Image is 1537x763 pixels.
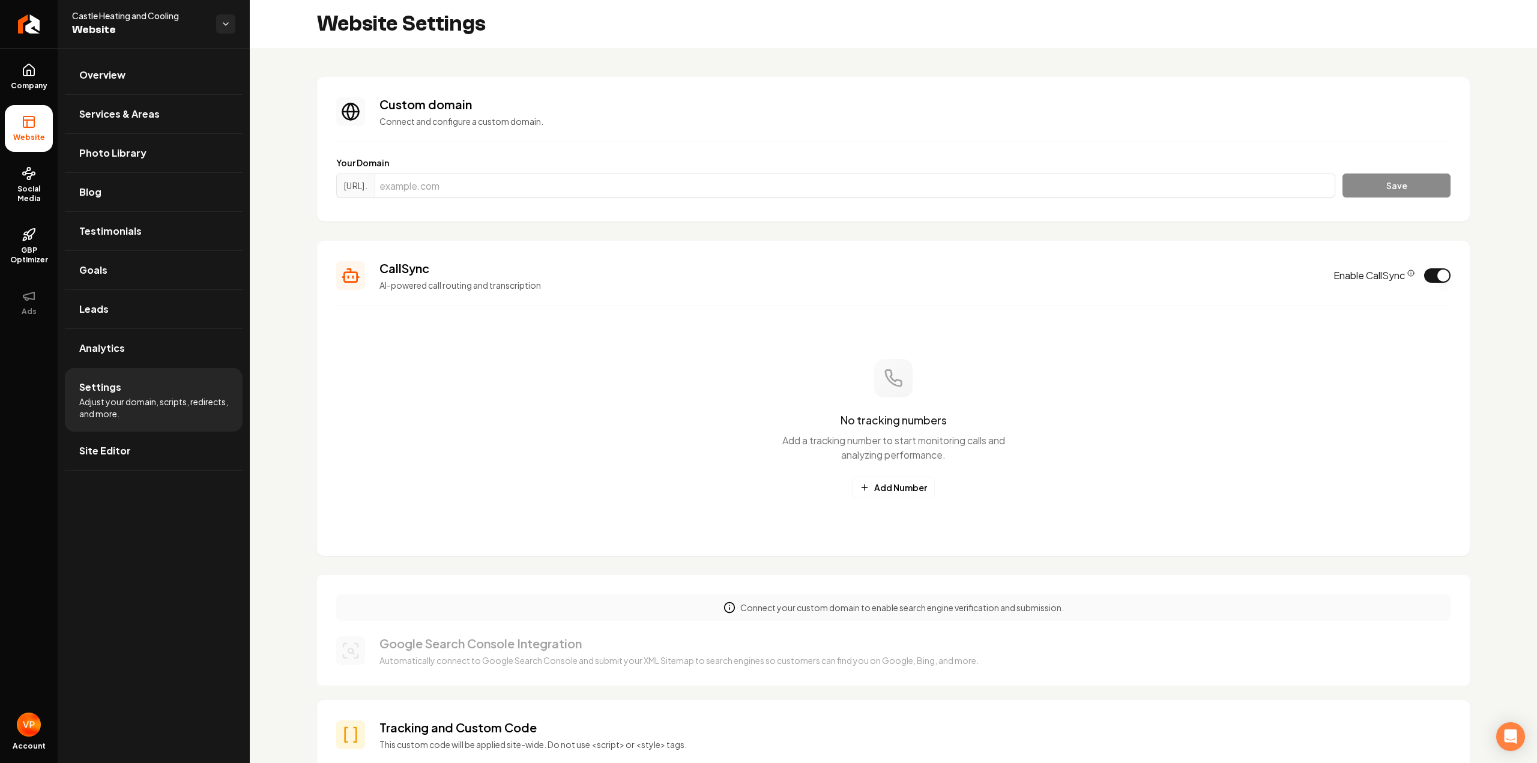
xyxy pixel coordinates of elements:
h2: Website Settings [317,12,486,36]
span: Leads [79,302,109,316]
p: AI-powered call routing and transcription [379,279,1319,291]
span: Castle Heating and Cooling [72,10,207,22]
span: Social Media [5,184,53,204]
p: Automatically connect to Google Search Console and submit your XML Sitemap to search engines so c... [379,654,979,666]
button: Open user button [17,713,41,737]
button: CallSync Info [1407,270,1415,277]
a: Company [5,53,53,100]
a: Services & Areas [65,95,243,133]
p: Connect your custom domain to enable search engine verification and submission. [740,602,1064,614]
span: Settings [79,380,121,394]
label: Enable CallSync [1333,268,1415,283]
span: Company [6,81,52,91]
a: Photo Library [65,134,243,172]
img: Vince Payne [17,713,41,737]
h3: Tracking and Custom Code [379,719,1451,736]
a: GBP Optimizer [5,218,53,274]
a: Leads [65,290,243,328]
span: Testimonials [79,224,142,238]
span: Website [72,22,207,38]
span: Analytics [79,341,125,355]
input: example.com [375,173,1335,198]
span: GBP Optimizer [5,246,53,265]
span: [URL]. [336,173,375,198]
button: Ads [5,279,53,326]
span: Ads [17,307,41,316]
a: Overview [65,56,243,94]
a: Blog [65,173,243,211]
a: Testimonials [65,212,243,250]
h3: Custom domain [379,96,1451,113]
span: Goals [79,263,107,277]
img: Rebolt Logo [18,14,40,34]
a: Analytics [65,329,243,367]
label: Your Domain [336,157,1451,169]
div: Open Intercom Messenger [1496,722,1525,751]
h3: Google Search Console Integration [379,635,979,652]
span: Services & Areas [79,107,160,121]
a: Site Editor [65,432,243,470]
p: This custom code will be applied site-wide. Do not use <script> or <style> tags. [379,738,1451,750]
span: Site Editor [79,444,131,458]
button: Add Number [852,477,935,498]
span: Account [13,741,46,751]
span: Overview [79,68,125,82]
span: Website [8,133,50,142]
a: Social Media [5,157,53,213]
a: Goals [65,251,243,289]
p: Connect and configure a custom domain. [379,115,1451,127]
h3: No tracking numbers [841,412,947,429]
span: Photo Library [79,146,146,160]
span: Blog [79,185,101,199]
p: Add a tracking number to start monitoring calls and analyzing performance. [778,433,1009,462]
h3: CallSync [379,260,1319,277]
span: Adjust your domain, scripts, redirects, and more. [79,396,228,420]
